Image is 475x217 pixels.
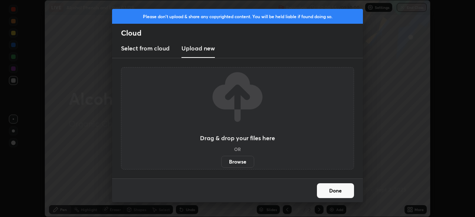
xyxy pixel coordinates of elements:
h3: Drag & drop your files here [200,135,275,141]
h3: Upload new [181,44,215,53]
div: Please don't upload & share any copyrighted content. You will be held liable if found doing so. [112,9,363,24]
h3: Select from cloud [121,44,170,53]
button: Done [317,183,354,198]
h2: Cloud [121,28,363,38]
h5: OR [234,147,241,151]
